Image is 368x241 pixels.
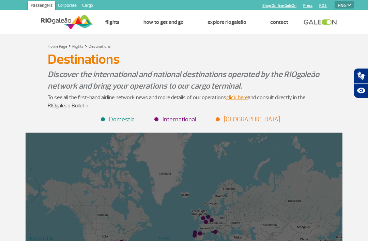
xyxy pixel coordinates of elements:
div: Roma (FCO) [211,227,220,237]
a: Destinations [89,44,111,49]
a: > [68,42,71,50]
li: Domestic [102,115,135,124]
li: International [155,115,196,124]
a: Cargo [79,1,96,12]
div: Frankfurt (FRA) [207,215,216,225]
a: click here [226,94,248,101]
div: Paris (CDG) [201,217,211,227]
a: Shop On-line GaleOn [262,3,296,8]
div: Amsterdã (AMS) [203,212,213,222]
a: RQS [319,3,327,8]
button: Abrir tradutor de língua de sinais. [354,68,368,83]
a: Home Page [48,44,67,49]
a: Flights [105,19,120,26]
a: > [85,42,87,50]
a: Passengers [28,1,55,12]
a: Explore RIOgaleão [208,19,246,26]
a: How to get and go [143,19,184,26]
div: Porto (OPO) [190,228,200,237]
div: Lisboa (LIS) [190,231,199,240]
h1: Destinations [48,54,320,65]
a: Contact [270,19,288,26]
div: Plugin de acessibilidade da Hand Talk. [354,68,368,98]
li: [GEOGRAPHIC_DATA] [216,115,280,124]
a: Corporate [55,1,79,12]
button: Abrir recursos assistivos. [354,83,368,98]
div: Londres (LHR) [198,213,208,223]
p: To see all the first-hand airline network news and more details of our operations and consult dir... [48,93,320,110]
a: Flights [72,44,83,49]
a: Press [303,3,312,8]
p: Discover the international and national destinations operated by the RIOgaleão network and bring ... [48,69,320,92]
div: Madrid (MAD) [195,229,205,238]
